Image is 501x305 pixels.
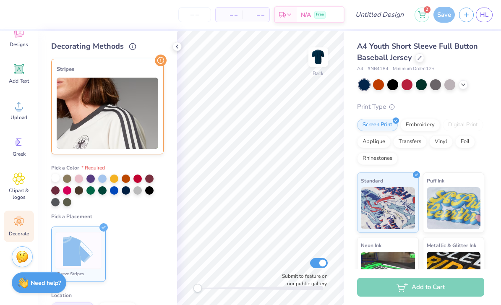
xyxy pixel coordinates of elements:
[57,64,158,74] div: Stripes
[368,65,389,73] span: # NB4184
[415,8,429,22] button: 2
[424,6,431,13] span: 2
[13,151,26,157] span: Greek
[10,41,28,48] span: Designs
[248,10,264,19] span: – –
[357,41,478,63] span: A4 Youth Short Sleeve Full Button Baseball Jersey
[427,252,481,294] img: Metallic & Glitter Ink
[443,119,483,131] div: Digital Print
[400,119,440,131] div: Embroidery
[357,65,363,73] span: A4
[455,136,475,148] div: Foil
[9,78,29,84] span: Add Text
[310,49,326,65] img: Back
[5,187,33,201] span: Clipart & logos
[316,12,324,18] span: Free
[361,252,415,294] img: Neon Ink
[357,152,398,165] div: Rhinestones
[427,241,476,250] span: Metallic & Glitter Ink
[313,70,324,77] div: Back
[361,241,381,250] span: Neon Ink
[480,10,488,20] span: HL
[51,164,105,171] span: Pick a Color
[51,292,72,299] span: Location
[63,235,94,266] img: Sleeve Stripes
[393,136,427,148] div: Transfers
[357,136,391,148] div: Applique
[301,10,311,19] span: N/A
[193,284,202,292] div: Accessibility label
[361,187,415,229] img: Standard
[393,65,435,73] span: Minimum Order: 12 +
[357,102,484,112] div: Print Type
[361,176,383,185] span: Standard
[51,41,164,52] div: Decorating Methods
[31,279,61,287] strong: Need help?
[10,114,27,121] span: Upload
[357,119,398,131] div: Screen Print
[476,8,493,22] a: HL
[277,272,328,287] label: Submit to feature on our public gallery.
[57,78,158,149] img: Stripes
[51,213,92,220] span: Pick a Placement
[427,187,481,229] img: Puff Ink
[9,230,29,237] span: Decorate
[55,271,102,277] div: Sleeve Stripes
[349,6,410,23] input: Untitled Design
[429,136,453,148] div: Vinyl
[221,10,237,19] span: – –
[178,7,211,22] input: – –
[427,176,444,185] span: Puff Ink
